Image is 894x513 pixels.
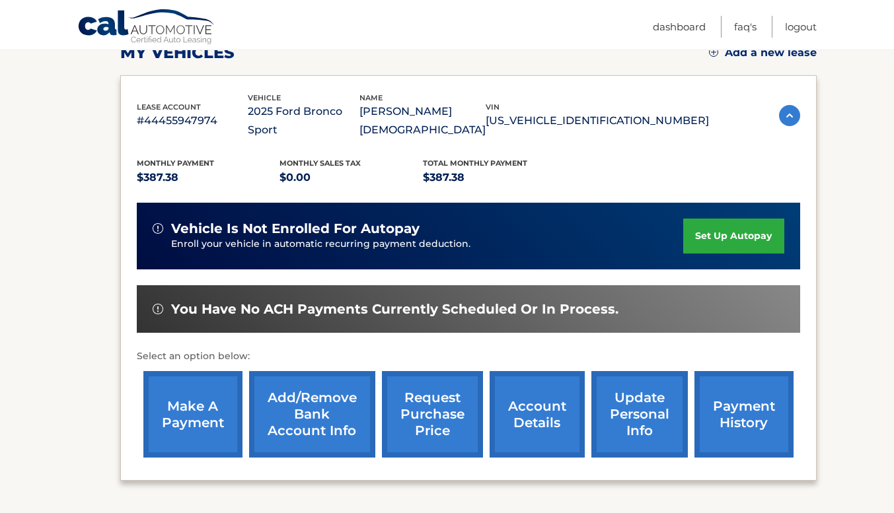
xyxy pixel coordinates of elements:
[423,168,566,187] p: $387.38
[171,221,420,237] span: vehicle is not enrolled for autopay
[709,48,718,57] img: add.svg
[423,158,527,168] span: Total Monthly Payment
[171,301,618,318] span: You have no ACH payments currently scheduled or in process.
[490,371,585,458] a: account details
[486,112,709,130] p: [US_VEHICLE_IDENTIFICATION_NUMBER]
[137,158,214,168] span: Monthly Payment
[143,371,242,458] a: make a payment
[709,46,817,59] a: Add a new lease
[137,102,201,112] span: lease account
[249,371,375,458] a: Add/Remove bank account info
[137,168,280,187] p: $387.38
[248,93,281,102] span: vehicle
[486,102,500,112] span: vin
[591,371,688,458] a: update personal info
[77,9,216,47] a: Cal Automotive
[779,105,800,126] img: accordion-active.svg
[120,43,235,63] h2: my vehicles
[694,371,794,458] a: payment history
[734,16,757,38] a: FAQ's
[359,102,486,139] p: [PERSON_NAME][DEMOGRAPHIC_DATA]
[382,371,483,458] a: request purchase price
[785,16,817,38] a: Logout
[279,158,361,168] span: Monthly sales Tax
[653,16,706,38] a: Dashboard
[359,93,383,102] span: name
[171,237,684,252] p: Enroll your vehicle in automatic recurring payment deduction.
[137,112,248,130] p: #44455947974
[279,168,423,187] p: $0.00
[153,223,163,234] img: alert-white.svg
[153,304,163,314] img: alert-white.svg
[137,349,800,364] p: Select an option below:
[248,102,359,139] p: 2025 Ford Bronco Sport
[683,219,784,254] a: set up autopay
